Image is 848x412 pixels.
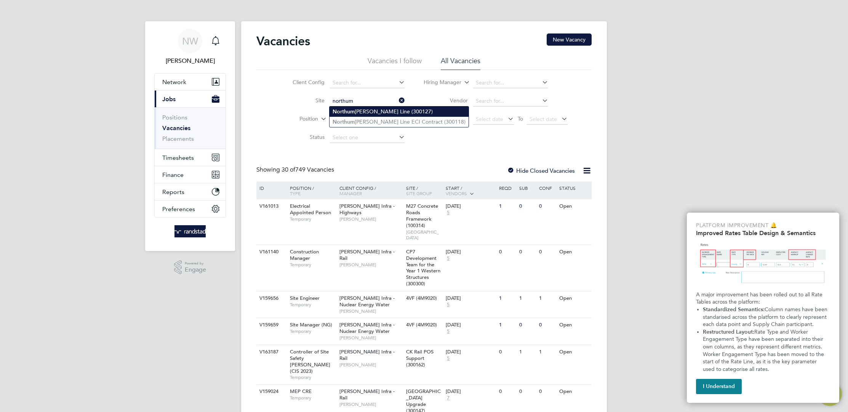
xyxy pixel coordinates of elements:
span: MEP CRE [290,388,312,395]
div: Status [557,181,590,194]
label: Position [274,115,318,123]
div: Improved Rate Table Semantics [687,213,839,403]
div: Conf [537,181,557,194]
b: Northum [333,108,355,115]
div: 1 [497,291,517,305]
span: [PERSON_NAME] [339,335,402,341]
nav: Main navigation [145,21,235,251]
div: [DATE] [446,349,495,355]
div: Open [557,199,590,213]
div: Position / [284,181,338,200]
div: 1 [497,318,517,332]
span: 30 of [282,166,295,173]
span: Temporary [290,395,336,401]
span: [PERSON_NAME] Infra - Rail [339,348,395,361]
label: Status [281,134,325,140]
div: Open [557,318,590,332]
div: 1 [497,199,517,213]
span: CP7 Development Team for the Year 1 Western Structures (300300) [406,248,440,287]
div: Reqd [497,181,517,194]
h2: Vacancies [256,33,310,49]
div: 0 [537,318,557,332]
span: Network [162,78,186,86]
b: Northum [333,119,355,125]
div: Site / [404,181,444,200]
p: A major improvement has been rolled out to all Rate Tables across the platform: [696,291,830,306]
span: Controller of Site Safety [PERSON_NAME] (CIS 2023) [290,348,330,374]
p: Platform Improvement 🔔 [696,222,830,229]
span: Temporary [290,216,336,222]
span: Engage [185,267,206,273]
div: V163187 [258,345,284,359]
span: M27 Concrete Roads Framework (100314) [406,203,438,229]
a: Positions [162,114,187,121]
div: [DATE] [446,388,495,395]
div: Showing [256,166,336,174]
span: 5 [446,210,451,216]
li: All Vacancies [441,56,480,70]
div: [DATE] [446,322,495,328]
div: 0 [517,245,537,259]
span: [PERSON_NAME] [339,401,402,407]
input: Search for... [330,96,405,107]
div: Open [557,245,590,259]
span: Site Group [406,190,432,196]
div: 0 [517,318,537,332]
div: 1 [537,291,557,305]
span: Site Manager (NG) [290,321,332,328]
button: I Understand [696,379,742,394]
span: [PERSON_NAME] [339,362,402,368]
div: Open [557,291,590,305]
span: [PERSON_NAME] [339,308,402,314]
span: 4VF (4M9020) [406,295,437,301]
a: Go to account details [154,29,226,65]
div: V159659 [258,318,284,332]
span: Temporary [290,262,336,268]
div: V159656 [258,291,284,305]
h2: Improved Rates Table Design & Semantics [696,229,830,237]
strong: Standardized Semantics: [703,306,765,313]
div: Start / [444,181,497,200]
a: Go to home page [154,225,226,237]
div: V161140 [258,245,284,259]
div: V159024 [258,385,284,399]
div: 1 [517,291,537,305]
span: 5 [446,302,451,308]
label: Client Config [281,79,325,86]
span: Electrical Appointed Person [290,203,331,216]
button: New Vacancy [547,33,592,46]
span: [GEOGRAPHIC_DATA] [406,229,442,241]
span: Preferences [162,205,195,213]
span: Select date [530,116,557,122]
span: 5 [446,355,451,362]
span: 749 Vacancies [282,166,334,173]
div: 0 [537,199,557,213]
span: Type [290,190,301,196]
span: Temporary [290,374,336,380]
div: ID [258,181,284,194]
span: Manager [339,190,362,196]
div: Sub [517,181,537,194]
label: Hiring Manager [418,79,461,86]
span: 4VF (4M9020) [406,321,437,328]
span: Nicola Wilson [154,56,226,65]
span: [PERSON_NAME] Infra - Highways [339,203,395,216]
span: Reports [162,188,184,196]
span: NW [182,36,198,46]
span: 5 [446,328,451,335]
span: Jobs [162,95,176,103]
span: Column names have been standarised across the platform to clearly represent each data point and S... [703,306,829,328]
span: Finance [162,171,184,178]
span: Timesheets [162,154,194,161]
div: 0 [517,199,537,213]
div: Open [557,345,590,359]
span: Temporary [290,328,336,334]
span: Select date [476,116,503,122]
span: Construction Manager [290,248,319,261]
span: 5 [446,255,451,262]
span: 7 [446,395,451,401]
li: [PERSON_NAME] Line (300127) [330,107,469,117]
li: [PERSON_NAME] Line ECI Contract (300118) [330,117,469,127]
div: Client Config / [338,181,404,200]
span: [PERSON_NAME] Infra - Nuclear Energy Water [339,295,395,308]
